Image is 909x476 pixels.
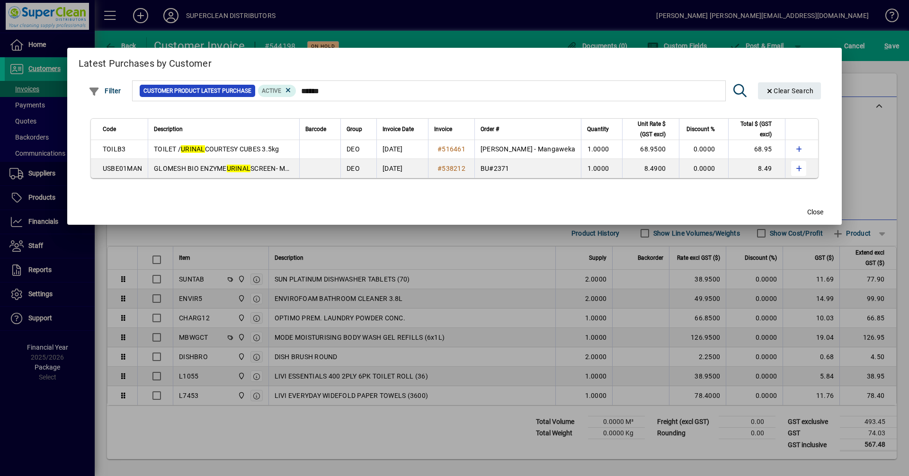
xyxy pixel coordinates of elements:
span: Active [262,88,281,94]
span: Clear Search [766,87,814,95]
div: Invoice Date [383,124,422,134]
span: Group [347,124,362,134]
div: Code [103,124,142,134]
td: 0.0000 [679,140,728,159]
span: # [437,145,442,153]
span: 516461 [442,145,465,153]
span: TOILB3 [103,145,126,153]
span: Description [154,124,183,134]
div: Order # [481,124,575,134]
div: Description [154,124,294,134]
td: [PERSON_NAME] - Mangaweka [474,140,581,159]
div: Group [347,124,371,134]
span: Total $ (GST excl) [734,119,772,140]
div: Quantity [587,124,617,134]
span: Invoice [434,124,452,134]
td: BU#2371 [474,159,581,178]
span: TOILET / COURTESY CUBES 3.5kg [154,145,279,153]
td: 68.95 [728,140,785,159]
a: #516461 [434,144,469,154]
span: GLOMESH BIO ENZYME SCREEN- MANGO [154,165,304,172]
span: 538212 [442,165,465,172]
div: Total $ (GST excl) [734,119,780,140]
div: Discount % [685,124,723,134]
em: URINAL [181,145,205,153]
span: USBE01MAN [103,165,142,172]
span: Order # [481,124,499,134]
td: 68.9500 [622,140,679,159]
span: DEO [347,165,360,172]
span: Quantity [587,124,609,134]
span: Close [807,207,823,217]
span: Invoice Date [383,124,414,134]
div: Invoice [434,124,469,134]
td: 8.49 [728,159,785,178]
span: Customer Product Latest Purchase [143,86,251,96]
mat-chip: Product Activation Status: Active [258,85,296,97]
h2: Latest Purchases by Customer [67,48,842,75]
div: Barcode [305,124,335,134]
td: [DATE] [376,140,428,159]
td: 1.0000 [581,140,622,159]
td: [DATE] [376,159,428,178]
span: DEO [347,145,360,153]
td: 8.4900 [622,159,679,178]
button: Clear [758,82,821,99]
div: Unit Rate $ (GST excl) [628,119,674,140]
span: Code [103,124,116,134]
button: Close [800,204,830,221]
span: Discount % [686,124,715,134]
span: Unit Rate $ (GST excl) [628,119,666,140]
td: 0.0000 [679,159,728,178]
em: URINAL [227,165,251,172]
button: Filter [86,82,124,99]
a: #538212 [434,163,469,174]
span: Barcode [305,124,326,134]
span: Filter [89,87,121,95]
td: 1.0000 [581,159,622,178]
span: # [437,165,442,172]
